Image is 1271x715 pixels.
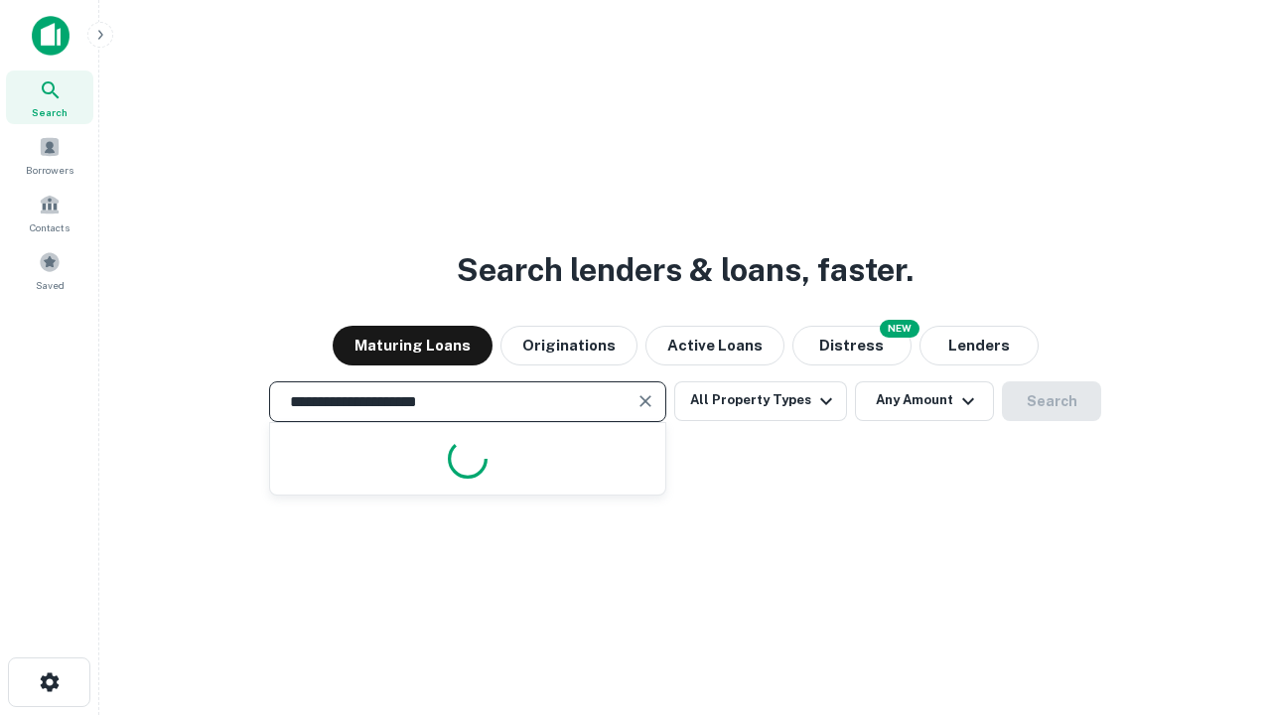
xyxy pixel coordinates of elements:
button: Search distressed loans with lien and other non-mortgage details. [792,326,912,365]
img: capitalize-icon.png [32,16,70,56]
a: Borrowers [6,128,93,182]
h3: Search lenders & loans, faster. [457,246,914,294]
span: Saved [36,277,65,293]
button: Clear [632,387,659,415]
a: Saved [6,243,93,297]
div: NEW [880,320,919,338]
button: Originations [500,326,637,365]
iframe: Chat Widget [1172,556,1271,651]
button: Maturing Loans [333,326,493,365]
button: All Property Types [674,381,847,421]
a: Contacts [6,186,93,239]
span: Contacts [30,219,70,235]
a: Search [6,71,93,124]
button: Any Amount [855,381,994,421]
button: Lenders [919,326,1039,365]
button: Active Loans [645,326,784,365]
span: Search [32,104,68,120]
span: Borrowers [26,162,73,178]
